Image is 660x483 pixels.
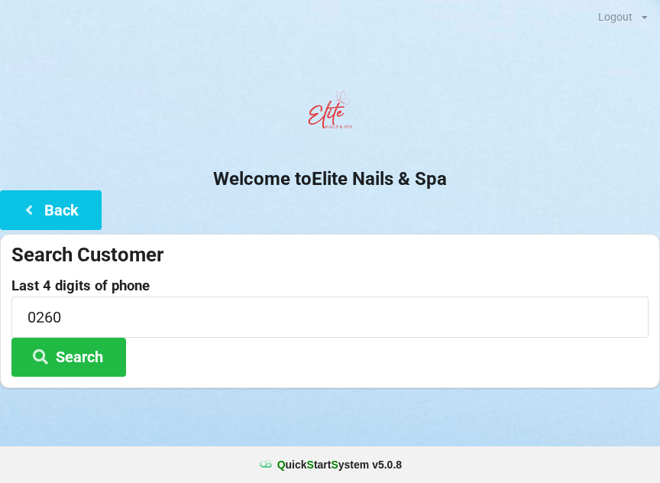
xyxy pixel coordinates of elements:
img: favicon.ico [258,457,273,472]
input: 0000 [11,297,649,337]
div: Search Customer [11,242,649,267]
label: Last 4 digits of phone [11,278,649,293]
span: S [307,459,314,471]
b: uick tart ystem v 5.0.8 [277,457,402,472]
img: EliteNailsSpa-Logo1.png [299,83,361,144]
button: Search [11,338,126,377]
div: Logout [598,11,632,22]
span: Q [277,459,286,471]
span: S [331,459,338,471]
